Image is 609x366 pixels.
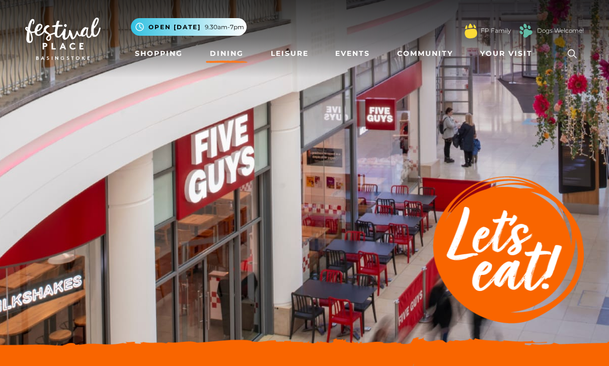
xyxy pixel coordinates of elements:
a: Your Visit [476,44,542,63]
span: Open [DATE] [148,23,201,32]
button: Open [DATE] 9.30am-7pm [131,18,247,36]
img: Festival Place Logo [25,18,101,60]
a: Community [393,44,457,63]
a: FP Family [481,26,511,35]
a: Shopping [131,44,187,63]
a: Leisure [267,44,313,63]
a: Events [331,44,374,63]
a: Dining [206,44,248,63]
span: Your Visit [480,48,532,59]
span: 9.30am-7pm [205,23,244,32]
a: Dogs Welcome! [537,26,584,35]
